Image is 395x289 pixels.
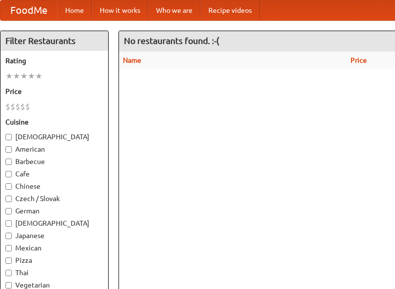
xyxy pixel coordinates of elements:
h4: Filter Restaurants [0,31,108,51]
a: Who we are [148,0,200,20]
a: Home [57,0,92,20]
input: Vegetarian [5,282,12,289]
ng-pluralize: No restaurants found. :-( [124,36,219,45]
a: How it works [92,0,148,20]
li: ★ [5,71,13,82]
li: $ [25,101,30,112]
li: $ [10,101,15,112]
input: Japanese [5,233,12,239]
input: Cafe [5,171,12,177]
li: ★ [28,71,35,82]
input: Mexican [5,245,12,251]
li: $ [15,101,20,112]
input: German [5,208,12,214]
input: [DEMOGRAPHIC_DATA] [5,220,12,227]
li: $ [20,101,25,112]
input: Chinese [5,183,12,190]
li: $ [5,101,10,112]
label: Thai [5,268,103,278]
a: Price [351,56,367,64]
label: [DEMOGRAPHIC_DATA] [5,218,103,228]
input: Pizza [5,257,12,264]
label: Japanese [5,231,103,241]
a: Recipe videos [200,0,260,20]
label: Czech / Slovak [5,194,103,204]
input: Thai [5,270,12,276]
h5: Cuisine [5,117,103,127]
li: ★ [35,71,42,82]
a: FoodMe [0,0,57,20]
input: Barbecue [5,159,12,165]
h5: Price [5,86,103,96]
label: German [5,206,103,216]
li: ★ [13,71,20,82]
input: Czech / Slovak [5,196,12,202]
li: ★ [20,71,28,82]
label: American [5,144,103,154]
label: Cafe [5,169,103,179]
label: Chinese [5,181,103,191]
label: Pizza [5,255,103,265]
label: Mexican [5,243,103,253]
label: Barbecue [5,157,103,166]
label: [DEMOGRAPHIC_DATA] [5,132,103,142]
input: [DEMOGRAPHIC_DATA] [5,134,12,140]
input: American [5,146,12,153]
a: Name [123,56,141,64]
h5: Rating [5,56,103,66]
